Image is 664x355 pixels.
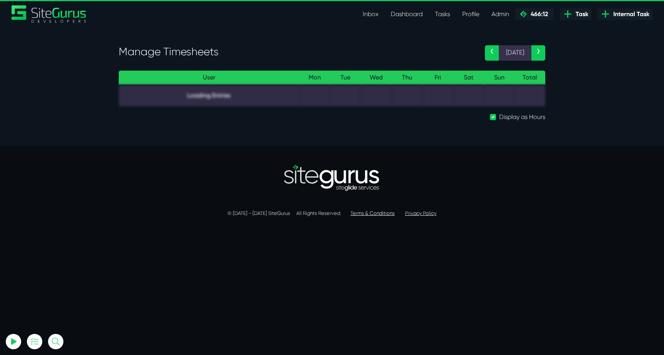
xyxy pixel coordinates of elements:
[531,45,545,61] a: ›
[405,210,437,216] a: Privacy Policy
[422,71,453,85] th: Fri
[12,5,87,23] img: Sitegurus Logo
[119,210,545,217] p: © [DATE] - [DATE] SiteGurus All Rights Reserved.
[456,7,485,22] a: Profile
[610,10,649,19] span: Internal Task
[528,10,548,18] span: 466:12
[361,71,392,85] th: Wed
[484,71,515,85] th: Sun
[573,10,588,19] span: Task
[119,71,299,85] th: User
[560,8,591,20] a: Task
[357,7,385,22] a: Inbox
[429,7,456,22] a: Tasks
[453,71,484,85] th: Sat
[598,8,652,20] a: Internal Task
[499,112,545,122] label: Display as Hours
[119,45,473,58] h3: Manage Timesheets
[385,7,429,22] a: Dashboard
[299,71,330,85] th: Mon
[119,84,299,106] td: Loading Entries
[499,45,531,61] span: [DATE]
[485,45,499,61] a: ‹
[515,71,545,85] th: Total
[392,71,422,85] th: Thu
[515,8,554,20] a: 466:12
[350,210,395,216] a: Terms & Conditions
[330,71,361,85] th: Tue
[12,5,87,23] a: SiteGurus
[485,7,515,22] a: Admin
